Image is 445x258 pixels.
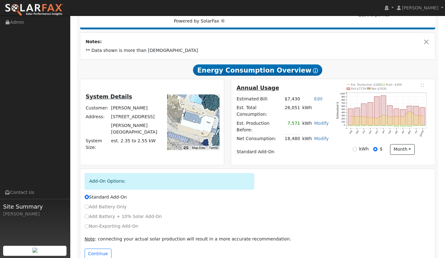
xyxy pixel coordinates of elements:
text: Pull $7739 [351,87,366,91]
circle: onclick="" [396,116,397,117]
img: Google [169,142,189,150]
input: kWh [353,147,357,151]
td: Est. Production Before: [235,119,284,134]
td: $7,430 [284,95,301,104]
rect: onclick="" [413,106,419,125]
text: Oct [362,130,365,134]
text: 400 [342,112,345,114]
text: 200 [342,118,345,120]
u: Annual Usage [236,85,279,91]
text:  [421,84,424,87]
rect: onclick="" [355,108,360,125]
text: 800 [342,99,345,101]
img: retrieve [32,248,37,253]
text: Dec [375,130,379,134]
td: [PERSON_NAME][GEOGRAPHIC_DATA] [110,121,161,136]
text: 600 [342,105,345,107]
text: Jun [414,130,418,134]
text: Nov [368,130,372,134]
text: 500 [342,109,345,111]
circle: onclick="" [377,118,378,119]
rect: onclick="" [348,109,354,125]
text: 700 [342,102,345,104]
input: $ [373,147,378,151]
rect: onclick="" [394,125,399,127]
text: Feb [388,130,392,134]
rect: onclick="" [400,125,406,127]
button: Map Data [192,146,205,150]
i: Show Help [313,68,318,73]
td: kWh [301,119,313,134]
rect: onclick="" [400,109,406,125]
td: System Size: [85,137,110,152]
button: Close [423,38,430,45]
rect: onclick="" [361,125,367,126]
img: SolarFax [5,3,63,17]
rect: onclick="" [420,108,425,125]
circle: onclick="" [409,110,410,111]
div: Add-On Options: [85,173,255,189]
text: Jan [382,130,385,134]
rect: onclick="" [355,125,360,126]
rect: onclick="" [361,104,367,125]
rect: onclick="" [374,97,380,125]
label: $ [380,146,383,152]
span: [PERSON_NAME] [402,5,438,10]
text: May [408,130,412,134]
td: Customer: [85,104,110,112]
td: Estimated Bill: [235,95,284,104]
td: ** Data shown is more than [DEMOGRAPHIC_DATA] [85,46,431,55]
rect: onclick="" [394,109,399,125]
span: Energy Consumption Overview [193,64,322,76]
text: 900 [342,96,345,98]
span: : connecting your actual solar production will result in a more accurate recommendation. [85,236,291,241]
td: Net Consumption: [235,134,284,143]
td: Address: [85,112,110,121]
a: Modify [314,121,329,126]
input: Standard Add-On [85,195,89,199]
td: 18,480 [284,134,301,143]
circle: onclick="" [357,116,358,117]
label: Add Battery Only [85,204,127,210]
td: [STREET_ADDRESS] [110,112,161,121]
text: [DATE] [419,130,424,137]
td: kWh [301,104,330,119]
td: System Size [110,137,161,152]
td: Standard Add-On [235,148,330,156]
rect: onclick="" [368,103,373,125]
circle: onclick="" [383,115,384,116]
a: Terms [209,146,218,149]
td: kWh [301,134,313,143]
circle: onclick="" [416,115,417,116]
td: Est. Total Consumption: [235,104,284,119]
rect: onclick="" [407,106,412,125]
span: est. 2.35 to 2.55 kW [111,138,156,143]
rect: onclick="" [413,125,419,126]
text: Push -$309 [386,83,402,86]
button: Keyboard shortcuts [184,146,188,150]
text: Aug [349,130,353,134]
input: Non-Exporting Add-On [85,224,89,229]
label: Standard Add-On [85,194,127,200]
rect: onclick="" [381,125,386,126]
text: 300 [342,115,345,117]
rect: onclick="" [407,125,412,127]
a: Edit [314,96,323,101]
rect: onclick="" [381,96,386,125]
rect: onclick="" [420,125,425,126]
strong: Notes: [86,39,102,44]
label: kWh [359,146,369,152]
u: System Details [86,94,132,100]
button: month [390,144,415,155]
a: Modify [314,136,329,141]
circle: onclick="" [389,117,390,118]
text: Mar [395,130,398,134]
text: Net $7430 [372,87,387,91]
span: Site Summary [3,202,67,211]
rect: onclick="" [374,125,380,126]
text: Estimated $ [336,102,339,119]
text: 1000 [340,93,345,95]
